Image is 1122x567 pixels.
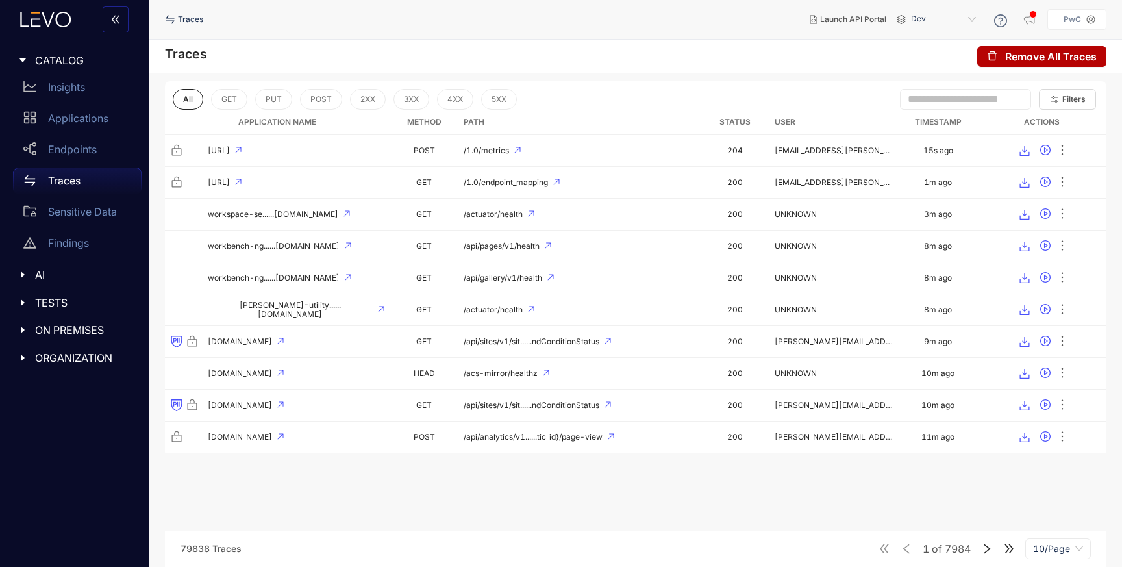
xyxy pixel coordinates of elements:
a: Traces [13,168,142,199]
span: swap [23,174,36,187]
button: Launch API Portal [799,9,897,30]
span: Remove All Traces [1005,51,1097,62]
span: ellipsis [1056,207,1069,222]
button: ellipsis [1056,140,1069,161]
span: GET [416,305,432,314]
span: AI [35,269,131,281]
span: [DOMAIN_NAME] [208,369,272,378]
a: Endpoints [13,136,142,168]
button: double-left [103,6,129,32]
button: ellipsis [1056,363,1069,384]
button: All [173,89,203,110]
button: play-circle [1035,299,1056,320]
td: 204 [701,135,769,167]
div: 10m ago [921,369,954,378]
span: ellipsis [1056,144,1069,158]
span: ellipsis [1056,334,1069,349]
span: POST [310,95,332,104]
button: ellipsis [1056,204,1069,225]
span: HEAD [414,368,435,378]
button: 3XX [393,89,429,110]
td: 200 [701,422,769,453]
td: 200 [701,358,769,390]
div: 11m ago [921,433,954,442]
button: ellipsis [1056,395,1069,416]
span: caret-right [18,298,27,307]
span: [URL] [208,178,230,187]
button: ellipsis [1056,331,1069,352]
button: play-circle [1035,268,1056,288]
span: ellipsis [1056,175,1069,190]
div: 8m ago [924,242,952,251]
span: 2XX [360,95,375,104]
span: /1.0/endpoint_mapping [464,178,548,187]
span: [PERSON_NAME][EMAIL_ADDRESS][DOMAIN_NAME] [775,432,973,442]
button: 4XX [437,89,473,110]
span: delete [987,51,997,62]
span: workbench-ng......[DOMAIN_NAME] [208,242,340,251]
button: PUT [255,89,292,110]
div: TESTS [8,289,142,316]
span: ellipsis [1056,366,1069,381]
th: Timestamp [899,110,977,135]
span: Launch API Portal [820,15,886,24]
div: 8m ago [924,273,952,283]
span: play-circle [1040,240,1051,252]
span: ellipsis [1056,430,1069,445]
p: Findings [48,237,89,249]
button: play-circle [1035,172,1056,193]
th: Status [701,110,769,135]
span: caret-right [18,56,27,65]
div: AI [8,261,142,288]
div: ORGANIZATION [8,344,142,372]
h4: Traces [165,46,207,62]
div: ON PREMISES [8,316,142,344]
button: play-circle [1035,140,1056,161]
button: play-circle [1035,204,1056,225]
span: ellipsis [1056,303,1069,318]
span: /api/sites/v1/sit......ndConditionStatus [464,401,599,410]
button: POST [300,89,342,110]
span: /api/pages/v1/health [464,242,540,251]
span: GET [416,241,432,251]
th: User [769,110,899,135]
span: [PERSON_NAME][EMAIL_ADDRESS][DOMAIN_NAME] [775,336,973,346]
th: Method [390,110,458,135]
span: of [923,543,971,555]
span: [PERSON_NAME][EMAIL_ADDRESS][DOMAIN_NAME] [775,400,973,410]
a: Sensitive Data [13,199,142,230]
span: 10/Page [1033,539,1083,559]
span: UNKNOWN [775,273,817,283]
span: play-circle [1040,399,1051,411]
th: Application Name [165,110,390,135]
span: ellipsis [1056,239,1069,254]
p: Traces [48,175,81,186]
span: GET [416,400,432,410]
span: [DOMAIN_NAME] [208,433,272,442]
span: caret-right [18,325,27,334]
span: warning [23,236,36,249]
div: 3m ago [924,210,952,219]
span: [DOMAIN_NAME] [208,401,272,410]
span: [EMAIL_ADDRESS][PERSON_NAME][DOMAIN_NAME] [775,145,973,155]
span: [EMAIL_ADDRESS][PERSON_NAME][DOMAIN_NAME] [775,177,973,187]
span: /actuator/health [464,305,523,314]
span: GET [221,95,237,104]
span: play-circle [1040,431,1051,443]
td: 200 [701,262,769,294]
span: [PERSON_NAME]-utility......[DOMAIN_NAME] [208,301,373,319]
span: play-circle [1040,177,1051,188]
span: Dev [911,9,979,30]
button: ellipsis [1056,236,1069,257]
td: 200 [701,231,769,262]
a: Insights [13,74,142,105]
span: double-left [110,14,121,26]
span: double-right [1003,543,1015,555]
span: ellipsis [1056,271,1069,286]
span: play-circle [1040,304,1051,316]
span: 3XX [404,95,419,104]
span: [DOMAIN_NAME] [208,337,272,346]
button: play-circle [1035,427,1056,447]
td: 200 [701,199,769,231]
span: UNKNOWN [775,305,817,314]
